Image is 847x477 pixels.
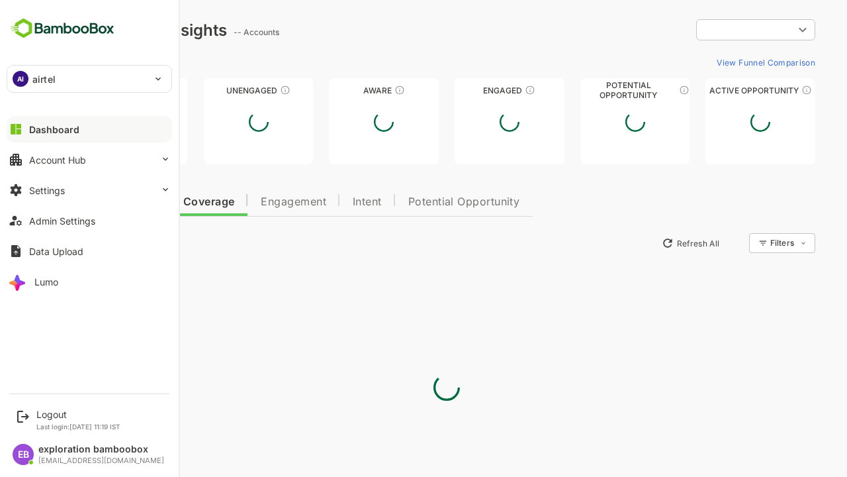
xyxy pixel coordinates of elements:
div: Dashboard [29,124,79,135]
span: Potential Opportunity [362,197,474,207]
div: These accounts are warm, further nurturing would qualify them to MQAs [478,85,489,95]
div: These accounts have just entered the buying cycle and need further nurturing [348,85,359,95]
div: AI [13,71,28,87]
button: Settings [7,177,172,203]
div: Filters [723,231,769,255]
button: Account Hub [7,146,172,173]
div: Aware [283,85,392,95]
div: Filters [724,238,748,248]
button: Lumo [7,268,172,295]
div: [EMAIL_ADDRESS][DOMAIN_NAME] [38,456,164,465]
div: Account Hub [29,154,86,166]
span: Data Quality and Coverage [45,197,188,207]
button: Refresh All [609,233,679,254]
div: These accounts have not shown enough engagement and need nurturing [234,85,244,95]
button: Dashboard [7,116,172,142]
div: EB [13,444,34,465]
div: Unreached [32,85,142,95]
p: airtel [32,72,56,86]
button: Data Upload [7,238,172,264]
div: These accounts have not been engaged with for a defined time period [108,85,118,95]
div: Lumo [34,276,58,288]
button: View Funnel Comparison [665,52,769,73]
div: exploration bamboobox [38,444,164,455]
span: Intent [306,197,335,207]
div: These accounts are MQAs and can be passed on to Inside Sales [633,85,643,95]
p: Last login: [DATE] 11:19 IST [36,423,120,431]
div: Dashboard Insights [32,21,181,40]
div: Logout [36,409,120,420]
ag: -- Accounts [187,27,237,37]
button: Admin Settings [7,207,172,234]
div: Engaged [408,85,518,95]
div: Admin Settings [29,215,95,227]
div: Settings [29,185,65,196]
button: New Insights [32,231,128,255]
div: These accounts have open opportunities which might be at any of the Sales Stages [755,85,766,95]
div: AIairtel [7,66,171,92]
div: Active Opportunity [659,85,769,95]
img: BambooboxFullLogoMark.5f36c76dfaba33ec1ec1367b70bb1252.svg [7,16,118,41]
span: Engagement [214,197,280,207]
div: Unengaged [157,85,267,95]
div: ​ [650,18,769,42]
div: Potential Opportunity [534,85,644,95]
div: Data Upload [29,246,83,257]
